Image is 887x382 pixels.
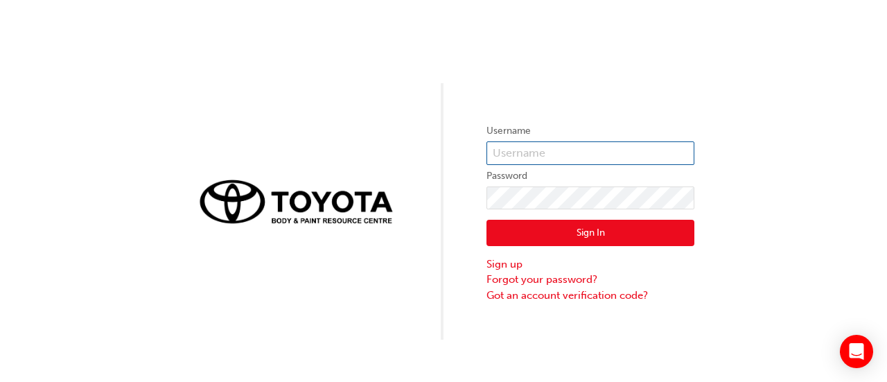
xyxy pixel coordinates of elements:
input: Username [486,141,694,165]
button: Sign In [486,220,694,246]
a: Got an account verification code? [486,288,694,304]
img: Trak [193,172,401,230]
label: Username [486,123,694,139]
a: Forgot your password? [486,272,694,288]
div: Open Intercom Messenger [840,335,873,368]
a: Sign up [486,257,694,272]
label: Password [486,168,694,184]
